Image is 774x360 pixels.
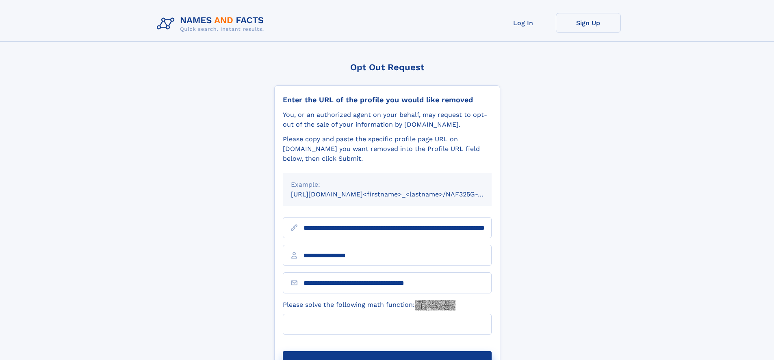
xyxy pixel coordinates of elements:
[556,13,621,33] a: Sign Up
[291,190,507,198] small: [URL][DOMAIN_NAME]<firstname>_<lastname>/NAF325G-xxxxxxxx
[491,13,556,33] a: Log In
[154,13,271,35] img: Logo Names and Facts
[291,180,483,190] div: Example:
[274,62,500,72] div: Opt Out Request
[283,95,492,104] div: Enter the URL of the profile you would like removed
[283,110,492,129] div: You, or an authorized agent on your behalf, may request to opt-out of the sale of your informatio...
[283,300,455,310] label: Please solve the following math function:
[283,134,492,164] div: Please copy and paste the specific profile page URL on [DOMAIN_NAME] you want removed into the Pr...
